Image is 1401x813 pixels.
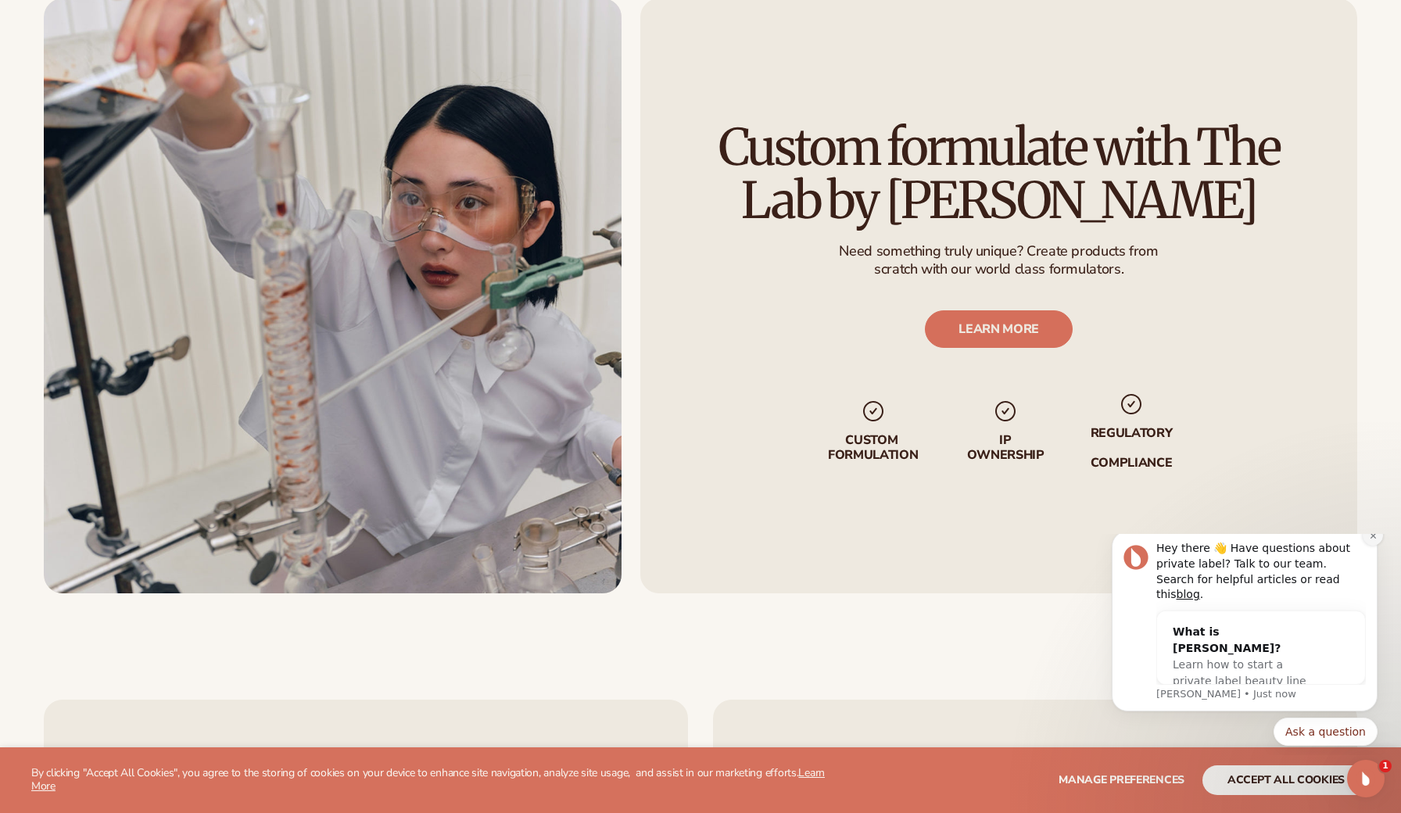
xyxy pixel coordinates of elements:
div: Message content [68,7,278,150]
img: Profile image for Lee [35,11,60,36]
div: What is [PERSON_NAME]?Learn how to start a private label beauty line with [PERSON_NAME] [69,77,245,184]
span: Learn how to start a private label beauty line with [PERSON_NAME] [84,124,218,170]
p: Need something truly unique? Create products from [839,242,1158,260]
button: Manage preferences [1059,765,1184,795]
div: Quick reply options [23,184,289,212]
button: Quick reply: Ask a question [185,184,289,212]
h2: Custom formulate with The Lab by [PERSON_NAME] [684,121,1313,226]
span: 1 [1379,760,1392,772]
button: accept all cookies [1202,765,1370,795]
p: By clicking "Accept All Cookies", you agree to the storing of cookies on your device to enhance s... [31,767,849,793]
a: blog [88,54,112,66]
p: scratch with our world class formulators. [839,260,1158,278]
a: Learn More [31,765,825,793]
p: regulatory compliance [1089,425,1173,471]
p: Custom formulation [824,433,922,463]
iframe: Intercom notifications message [1088,534,1401,755]
iframe: Intercom live chat [1347,760,1385,797]
span: Manage preferences [1059,772,1184,787]
p: Message from Lee, sent Just now [68,153,278,167]
div: Hey there 👋 Have questions about private label? Talk to our team. Search for helpful articles or ... [68,7,278,68]
a: LEARN MORE [925,310,1073,347]
img: checkmark_svg [860,399,885,424]
img: checkmark_svg [993,399,1018,424]
p: IP Ownership [966,433,1045,463]
img: checkmark_svg [1119,391,1144,416]
div: What is [PERSON_NAME]? [84,90,230,123]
